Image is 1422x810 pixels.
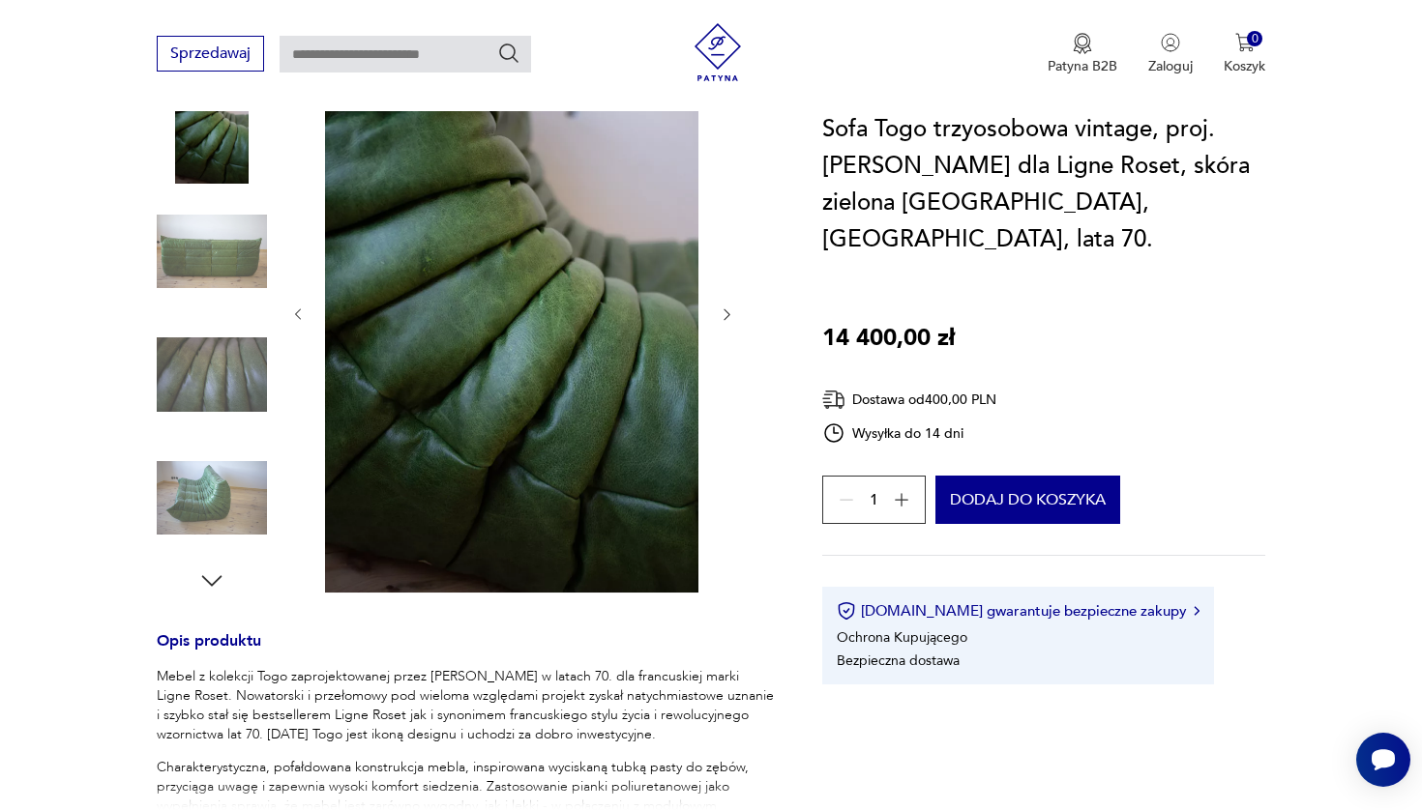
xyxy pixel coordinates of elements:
button: Dodaj do koszyka [935,476,1120,524]
a: Ikona medaluPatyna B2B [1048,33,1117,75]
h1: Sofa Togo trzyosobowa vintage, proj. [PERSON_NAME] dla Ligne Roset, skóra zielona [GEOGRAPHIC_DAT... [822,111,1266,258]
div: 0 [1247,31,1263,47]
img: Zdjęcie produktu Sofa Togo trzyosobowa vintage, proj. M. Ducaroy dla Ligne Roset, skóra zielona d... [157,320,267,430]
div: Wysyłka do 14 dni [822,421,997,445]
button: Sprzedawaj [157,36,264,72]
div: Dostawa od 400,00 PLN [822,388,997,412]
img: Zdjęcie produktu Sofa Togo trzyosobowa vintage, proj. M. Ducaroy dla Ligne Roset, skóra zielona d... [157,196,267,306]
img: Ikona strzałki w prawo [1194,606,1200,616]
button: [DOMAIN_NAME] gwarantuje bezpieczne zakupy [837,601,1200,621]
img: Ikona certyfikatu [837,601,856,621]
img: Zdjęcie produktu Sofa Togo trzyosobowa vintage, proj. M. Ducaroy dla Ligne Roset, skóra zielona d... [157,443,267,553]
li: Bezpieczna dostawa [837,651,960,670]
button: Szukaj [497,42,520,65]
p: Mebel z kolekcji Togo zaprojektowanej przez [PERSON_NAME] w latach 70. dla francuskiej marki Lign... [157,667,776,744]
p: 14 400,00 zł [822,320,955,357]
img: Ikonka użytkownika [1161,33,1180,52]
button: Patyna B2B [1048,33,1117,75]
img: Ikona medalu [1073,33,1092,54]
iframe: Smartsupp widget button [1356,733,1410,787]
img: Zdjęcie produktu Sofa Togo trzyosobowa vintage, proj. M. Ducaroy dla Ligne Roset, skóra zielona d... [157,73,267,184]
p: Patyna B2B [1048,57,1117,75]
h3: Opis produktu [157,635,776,667]
p: Koszyk [1224,57,1265,75]
img: Patyna - sklep z meblami i dekoracjami vintage [689,23,747,81]
span: 1 [870,494,878,506]
button: Zaloguj [1148,33,1193,75]
img: Ikona koszyka [1235,33,1255,52]
p: Zaloguj [1148,57,1193,75]
a: Sprzedawaj [157,48,264,62]
button: 0Koszyk [1224,33,1265,75]
li: Ochrona Kupującego [837,628,967,647]
img: Zdjęcie produktu Sofa Togo trzyosobowa vintage, proj. M. Ducaroy dla Ligne Roset, skóra zielona d... [325,33,698,593]
img: Ikona dostawy [822,388,845,412]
